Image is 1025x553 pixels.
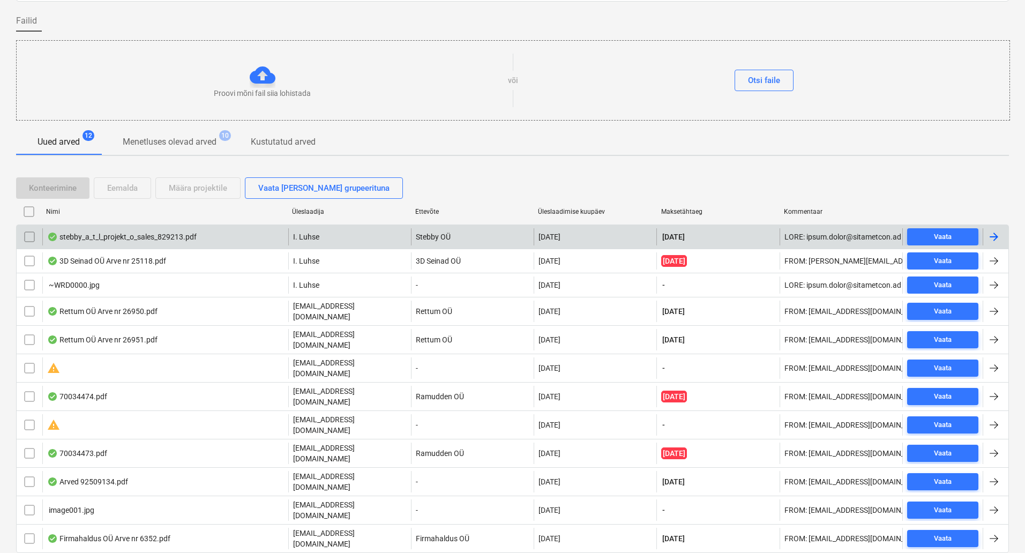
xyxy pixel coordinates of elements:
span: [DATE] [661,447,687,459]
div: Andmed failist loetud [47,233,58,241]
span: warning [47,362,60,375]
button: Vaata [907,416,978,434]
div: Vaata [934,334,952,346]
span: 12 [83,130,94,141]
div: Vaata [PERSON_NAME] grupeerituna [258,181,390,195]
div: Andmed failist loetud [47,335,58,344]
div: Vaata [934,362,952,375]
p: [EMAIL_ADDRESS][DOMAIN_NAME] [293,386,407,407]
div: Vaata [934,504,952,517]
div: Andmed failist loetud [47,477,58,486]
div: Vaata [934,305,952,318]
div: - [411,414,534,436]
div: image001.jpg [47,506,94,514]
span: - [661,505,666,515]
button: Vaata [907,303,978,320]
div: Rettum OÜ [411,329,534,350]
div: Firmahaldus OÜ [411,528,534,549]
span: - [661,420,666,430]
p: I. Luhse [293,280,319,290]
span: [DATE] [661,334,686,345]
div: 3D Seinad OÜ [411,252,534,270]
button: Vaata [907,502,978,519]
p: I. Luhse [293,256,319,266]
div: Otsi faile [748,73,780,87]
span: [DATE] [661,306,686,317]
div: Üleslaadimise kuupäev [538,208,653,215]
div: Ramudden OÜ [411,386,534,407]
span: - [661,280,666,290]
div: - [411,357,534,379]
div: Vaata [934,391,952,403]
button: Vaata [907,360,978,377]
button: Vaata [907,445,978,462]
div: Proovi mõni fail siia lohistadavõiOtsi faile [16,40,1010,121]
div: Arved 92509134.pdf [47,477,128,486]
button: Vaata [907,331,978,348]
div: Vaata [934,255,952,267]
div: stebby_a_t_l_projekt_o_sales_829213.pdf [47,233,197,241]
iframe: Chat Widget [971,502,1025,553]
span: warning [47,419,60,431]
div: [DATE] [538,506,560,514]
div: - [411,276,534,294]
div: Andmed failist loetud [47,307,58,316]
span: [DATE] [661,476,686,487]
div: - [411,499,534,521]
div: Andmed failist loetud [47,534,58,543]
button: Vaata [PERSON_NAME] grupeerituna [245,177,403,199]
div: Vaata [934,419,952,431]
div: Firmahaldus OÜ Arve nr 6352.pdf [47,534,170,543]
div: [DATE] [538,233,560,241]
span: Failid [16,14,37,27]
div: Vaata [934,279,952,292]
div: Vaata [934,533,952,545]
button: Vaata [907,276,978,294]
div: [DATE] [538,421,560,429]
span: 10 [219,130,231,141]
div: Vaata [934,231,952,243]
div: [DATE] [538,364,560,372]
div: 70034474.pdf [47,392,107,401]
p: Kustutatud arved [251,136,316,148]
div: Rettum OÜ Arve nr 26950.pdf [47,307,158,316]
p: [EMAIL_ADDRESS][DOMAIN_NAME] [293,443,407,464]
div: [DATE] [538,257,560,265]
div: Nimi [46,208,283,215]
div: Andmed failist loetud [47,257,58,265]
button: Vaata [907,228,978,245]
p: [EMAIL_ADDRESS][DOMAIN_NAME] [293,528,407,549]
div: Ettevõte [415,208,530,215]
p: [EMAIL_ADDRESS][DOMAIN_NAME] [293,329,407,350]
div: 3D Seinad OÜ Arve nr 25118.pdf [47,257,166,265]
div: Vaata [934,476,952,488]
div: Kommentaar [784,208,899,215]
p: [EMAIL_ADDRESS][DOMAIN_NAME] [293,357,407,379]
button: Vaata [907,252,978,270]
button: Vaata [907,473,978,490]
div: 70034473.pdf [47,449,107,458]
div: Rettum OÜ [411,301,534,322]
div: Andmed failist loetud [47,392,58,401]
p: [EMAIL_ADDRESS][DOMAIN_NAME] [293,471,407,492]
div: Rettum OÜ Arve nr 26951.pdf [47,335,158,344]
div: ~WRD0000.jpg [47,281,100,289]
p: [EMAIL_ADDRESS][DOMAIN_NAME] [293,414,407,436]
span: - [661,363,666,373]
div: [DATE] [538,392,560,401]
span: [DATE] [661,231,686,242]
div: [DATE] [538,477,560,486]
p: või [508,75,518,86]
div: Andmed failist loetud [47,449,58,458]
div: Vaata [934,447,952,460]
span: [DATE] [661,533,686,544]
div: [DATE] [538,534,560,543]
p: Proovi mõni fail siia lohistada [214,88,311,99]
div: [DATE] [538,307,560,316]
div: [DATE] [538,281,560,289]
div: Stebby OÜ [411,228,534,245]
p: Menetluses olevad arved [123,136,216,148]
button: Vaata [907,530,978,547]
div: Üleslaadija [292,208,407,215]
span: [DATE] [661,255,687,267]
